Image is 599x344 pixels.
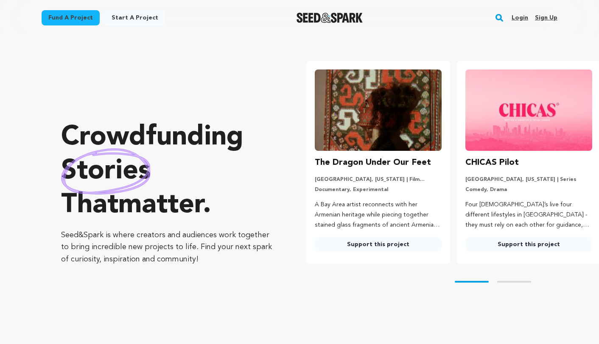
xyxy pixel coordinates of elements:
p: [GEOGRAPHIC_DATA], [US_STATE] | Film Feature [315,176,442,183]
a: Support this project [315,237,442,252]
p: Comedy, Drama [465,186,592,193]
a: Support this project [465,237,592,252]
a: Fund a project [42,10,100,25]
p: Seed&Spark is where creators and audiences work together to bring incredible new projects to life... [61,229,272,266]
p: [GEOGRAPHIC_DATA], [US_STATE] | Series [465,176,592,183]
p: Crowdfunding that . [61,121,272,222]
img: Seed&Spark Logo Dark Mode [297,13,363,23]
a: Sign up [535,11,557,25]
span: matter [118,192,203,219]
a: Start a project [105,10,165,25]
a: Login [512,11,528,25]
img: hand sketched image [61,148,151,194]
p: Four [DEMOGRAPHIC_DATA]’s live four different lifestyles in [GEOGRAPHIC_DATA] - they must rely on... [465,200,592,230]
img: CHICAS Pilot image [465,69,592,151]
h3: CHICAS Pilot [465,156,519,169]
img: The Dragon Under Our Feet image [315,69,442,151]
a: Seed&Spark Homepage [297,13,363,23]
p: Documentary, Experimental [315,186,442,193]
h3: The Dragon Under Our Feet [315,156,431,169]
p: A Bay Area artist reconnects with her Armenian heritage while piecing together stained glass frag... [315,200,442,230]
